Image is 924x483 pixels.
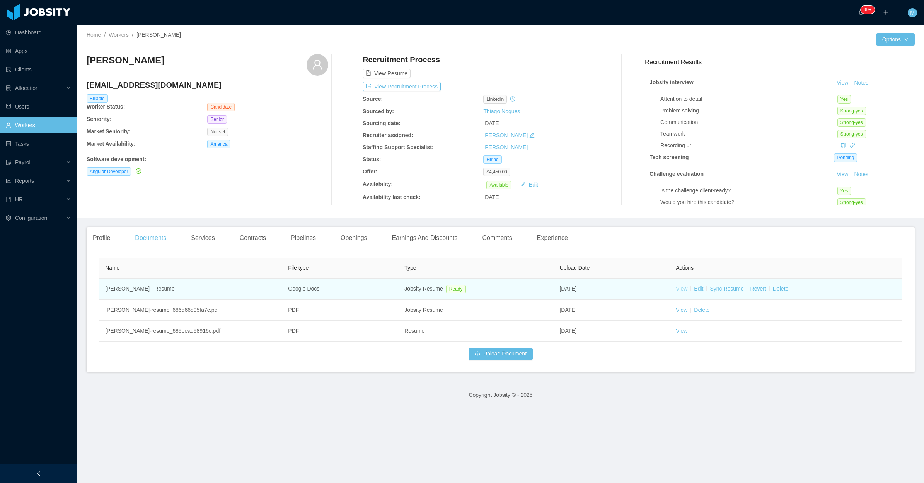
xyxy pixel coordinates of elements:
b: Availability: [363,181,393,187]
div: Services [185,227,221,249]
span: Actions [676,265,694,271]
div: Problem solving [660,107,837,115]
span: File type [288,265,309,271]
b: Availability last check: [363,194,421,200]
strong: Jobsity interview [650,79,694,85]
a: View [834,80,851,86]
a: Edit [694,286,703,292]
i: icon: copy [840,143,846,148]
div: Contracts [234,227,272,249]
td: PDF [282,300,398,321]
b: Sourcing date: [363,120,401,126]
h3: [PERSON_NAME] [87,54,164,66]
a: icon: robotUsers [6,99,71,114]
b: Worker Status: [87,104,125,110]
span: Payroll [15,159,32,165]
a: Delete [694,307,709,313]
span: Configuration [15,215,47,221]
a: View [676,307,687,313]
td: [PERSON_NAME]-resume_685eead58916c.pdf [99,321,282,342]
span: [DATE] [559,328,576,334]
a: Sync Resume [710,286,743,292]
span: Upload Date [559,265,590,271]
b: Source: [363,96,383,102]
button: icon: cloud-uploadUpload Document [469,348,533,360]
span: Jobsity Resume [404,307,443,313]
i: icon: book [6,197,11,202]
div: Profile [87,227,116,249]
span: America [207,140,230,148]
td: Google Docs [282,279,398,300]
i: icon: line-chart [6,178,11,184]
i: icon: plus [883,10,888,15]
i: icon: user [312,59,323,70]
span: Not set [207,128,228,136]
span: $4,450.00 [483,168,510,176]
div: Teamwork [660,130,837,138]
button: icon: editEdit [517,180,541,189]
div: Would you hire this candidate? [660,198,837,206]
a: [PERSON_NAME] [483,144,528,150]
span: Hiring [483,155,501,164]
div: Recording url [660,141,837,150]
span: / [104,32,106,38]
a: Workers [109,32,129,38]
td: [PERSON_NAME] - Resume [99,279,282,300]
div: Communication [660,118,837,126]
a: Revert [750,286,766,292]
a: icon: pie-chartDashboard [6,25,71,40]
a: icon: profileTasks [6,136,71,151]
a: [PERSON_NAME] [483,132,528,138]
sup: 2147 [861,6,875,14]
span: Yes [837,187,851,195]
i: icon: check-circle [136,168,141,174]
i: icon: solution [6,85,11,91]
span: Pending [834,153,857,162]
span: [PERSON_NAME] [136,32,181,38]
a: icon: check-circle [134,168,141,174]
b: Software development : [87,156,146,162]
button: icon: file-textView Resume [363,69,411,78]
div: Attention to detail [660,95,837,103]
td: PDF [282,321,398,342]
span: Strong-yes [837,130,866,138]
div: Documents [129,227,172,249]
a: Thiago Nogues [483,108,520,114]
span: Jobsity Resume [404,286,443,292]
a: Home [87,32,101,38]
span: Reports [15,178,34,184]
b: Market Availability: [87,141,136,147]
i: icon: edit [529,133,535,138]
span: Strong-yes [837,118,866,127]
strong: Tech screening [650,154,689,160]
a: icon: appstoreApps [6,43,71,59]
a: View [834,171,851,177]
span: Senior [207,115,227,124]
a: icon: auditClients [6,62,71,77]
i: icon: setting [6,215,11,221]
a: icon: exportView Recruitment Process [363,83,441,90]
div: Is the challenge client-ready? [660,187,837,195]
div: Openings [334,227,373,249]
b: Offer: [363,168,377,175]
a: View [676,286,687,292]
b: Status: [363,156,381,162]
span: [DATE] [483,194,500,200]
span: [DATE] [559,286,576,292]
span: Allocation [15,85,39,91]
strong: Challenge evaluation [650,171,704,177]
a: icon: file-textView Resume [363,70,411,77]
a: icon: userWorkers [6,117,71,133]
td: [PERSON_NAME]-resume_686d66d95fa7c.pdf [99,300,282,321]
span: Angular Developer [87,167,131,176]
span: [DATE] [483,120,500,126]
footer: Copyright Jobsity © - 2025 [77,382,924,408]
b: Staffing Support Specialist: [363,144,434,150]
span: linkedin [483,95,507,104]
div: Pipelines [285,227,322,249]
span: M [910,8,915,17]
span: Type [404,265,416,271]
span: / [132,32,133,38]
span: Candidate [207,103,235,111]
b: Recruiter assigned: [363,132,413,138]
